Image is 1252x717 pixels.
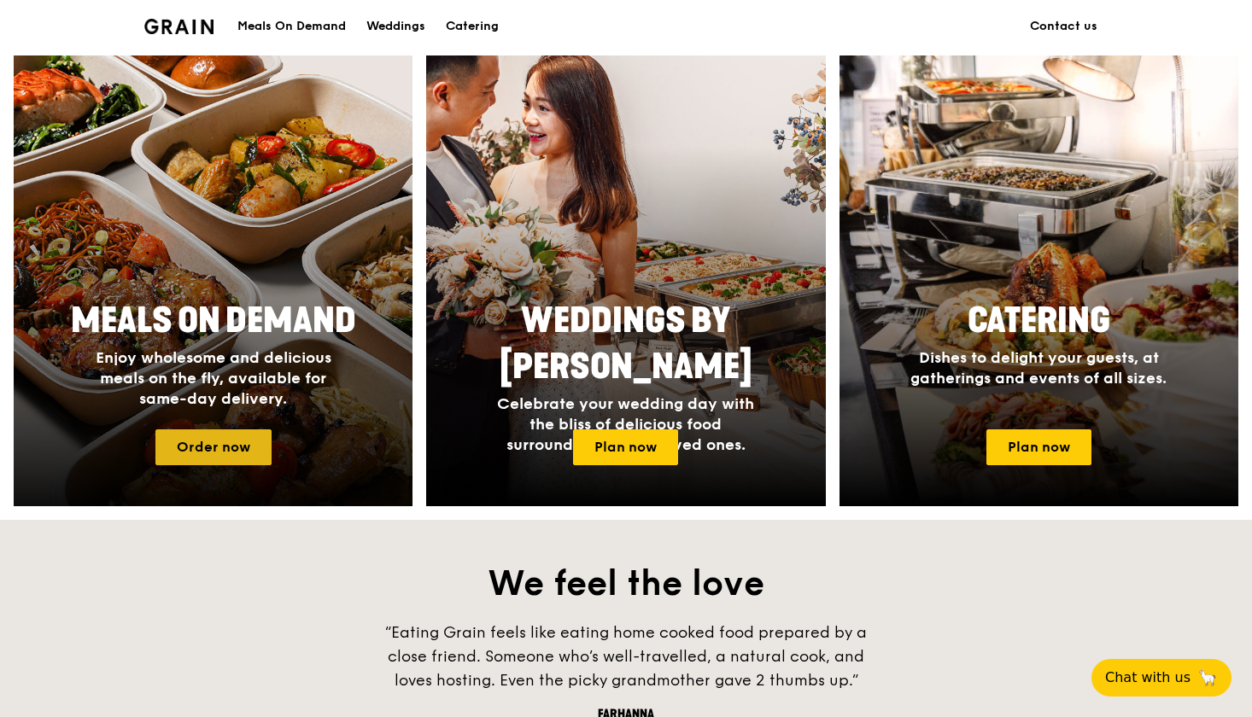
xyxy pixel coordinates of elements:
[1091,659,1232,697] button: Chat with us🦙
[370,621,882,692] div: “Eating Grain feels like eating home cooked food prepared by a close friend. Someone who’s well-t...
[573,429,678,465] a: Plan now
[840,55,1238,506] img: catering-card.e1cfaf3e.jpg
[426,55,825,506] img: weddings-card.4f3003b8.jpg
[144,19,214,34] img: Grain
[436,1,509,52] a: Catering
[1020,1,1108,52] a: Contact us
[968,300,1110,341] span: Catering
[356,1,436,52] a: Weddings
[986,429,1091,465] a: Plan now
[840,55,1238,506] a: CateringDishes to delight your guests, at gatherings and events of all sizes.Plan now
[497,394,754,454] span: Celebrate your wedding day with the bliss of delicious food surrounded by your loved ones.
[426,55,825,506] a: Weddings by [PERSON_NAME]Celebrate your wedding day with the bliss of delicious food surrounded b...
[1105,667,1191,688] span: Chat with us
[237,1,346,52] div: Meals On Demand
[446,1,499,52] div: Catering
[71,300,356,341] span: Meals On Demand
[96,348,331,408] span: Enjoy wholesome and delicious meals on the fly, available for same-day delivery.
[155,429,272,465] a: Order now
[500,300,752,388] span: Weddings by [PERSON_NAME]
[1197,667,1218,688] span: 🦙
[366,1,425,52] div: Weddings
[910,348,1167,388] span: Dishes to delight your guests, at gatherings and events of all sizes.
[14,55,412,506] a: Meals On DemandEnjoy wholesome and delicious meals on the fly, available for same-day delivery.Or...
